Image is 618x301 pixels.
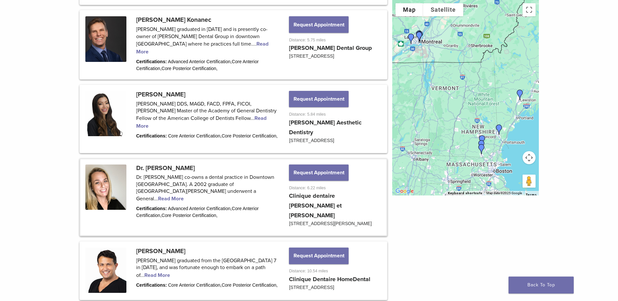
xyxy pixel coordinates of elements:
button: Keyboard shortcuts [448,191,482,195]
div: Dr. David Yue [474,133,490,148]
div: Dr. Peter Drews [512,87,528,103]
button: Show satellite imagery [423,3,463,16]
div: Dr. Ian Roberts [491,122,507,137]
button: Map camera controls [523,151,536,164]
span: Map data ©2025 Google [486,191,522,195]
div: Dr. Katy Yacovitch [411,28,427,43]
img: Google [394,187,415,195]
div: Dr. Connie Tse-Wallerstein [411,29,427,45]
button: Request Appointment [289,16,348,33]
div: Dr. David Yue and Dr. Silvia Huang-Yue [474,141,489,157]
button: Request Appointment [289,165,348,181]
div: Dr. Marie-France Roux [412,28,428,44]
button: Request Appointment [289,91,348,107]
button: Toggle fullscreen view [523,3,536,16]
a: Back To Top [509,277,574,294]
button: Show street map [395,3,423,16]
button: Request Appointment [289,248,348,264]
div: Dr. Nicolas Cohen [403,31,419,47]
div: Dr. Taras Konanec [411,29,427,44]
div: Dr. Silvia Huang-Yue [474,137,489,153]
a: Open this area in Google Maps (opens a new window) [394,187,415,195]
a: Terms (opens in new tab) [526,193,537,197]
button: Drag Pegman onto the map to open Street View [523,175,536,188]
